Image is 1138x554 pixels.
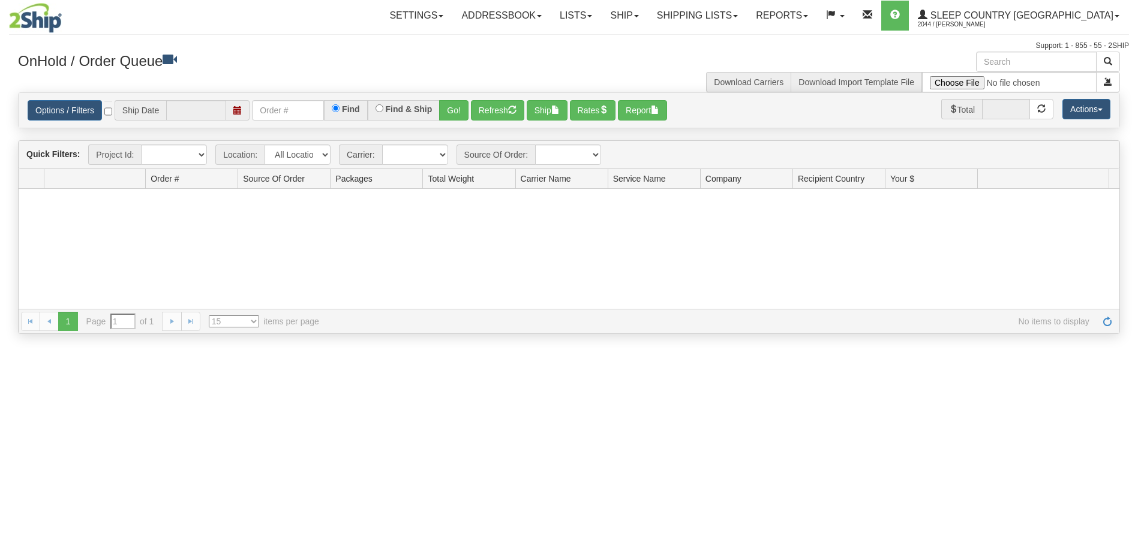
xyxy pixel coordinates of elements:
[243,173,305,185] span: Source Of Order
[209,315,319,327] span: items per page
[151,173,179,185] span: Order #
[19,141,1119,169] div: grid toolbar
[386,105,433,113] label: Find & Ship
[335,173,372,185] span: Packages
[890,173,914,185] span: Your $
[9,41,1129,51] div: Support: 1 - 855 - 55 - 2SHIP
[747,1,817,31] a: Reports
[9,3,62,33] img: logo2044.jpg
[909,1,1128,31] a: Sleep Country [GEOGRAPHIC_DATA] 2044 / [PERSON_NAME]
[88,144,141,165] span: Project Id:
[976,52,1097,72] input: Search
[380,1,452,31] a: Settings
[428,173,474,185] span: Total Weight
[798,77,914,87] a: Download Import Template File
[551,1,601,31] a: Lists
[648,1,747,31] a: Shipping lists
[86,314,154,329] span: Page of 1
[471,100,524,121] button: Refresh
[452,1,551,31] a: Addressbook
[798,173,864,185] span: Recipient Country
[28,100,102,121] a: Options / Filters
[336,315,1089,327] span: No items to display
[342,105,360,113] label: Find
[58,312,77,331] span: 1
[601,1,647,31] a: Ship
[339,144,382,165] span: Carrier:
[527,100,568,121] button: Ship
[927,10,1113,20] span: Sleep Country [GEOGRAPHIC_DATA]
[714,77,783,87] a: Download Carriers
[918,19,1008,31] span: 2044 / [PERSON_NAME]
[570,100,616,121] button: Rates
[705,173,741,185] span: Company
[521,173,571,185] span: Carrier Name
[115,100,166,121] span: Ship Date
[618,100,667,121] button: Report
[252,100,324,121] input: Order #
[1098,312,1117,331] a: Refresh
[26,148,80,160] label: Quick Filters:
[18,52,560,69] h3: OnHold / Order Queue
[1062,99,1110,119] button: Actions
[941,99,983,119] span: Total
[922,72,1097,92] input: Import
[215,144,265,165] span: Location:
[457,144,536,165] span: Source Of Order:
[439,100,469,121] button: Go!
[613,173,666,185] span: Service Name
[1096,52,1120,72] button: Search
